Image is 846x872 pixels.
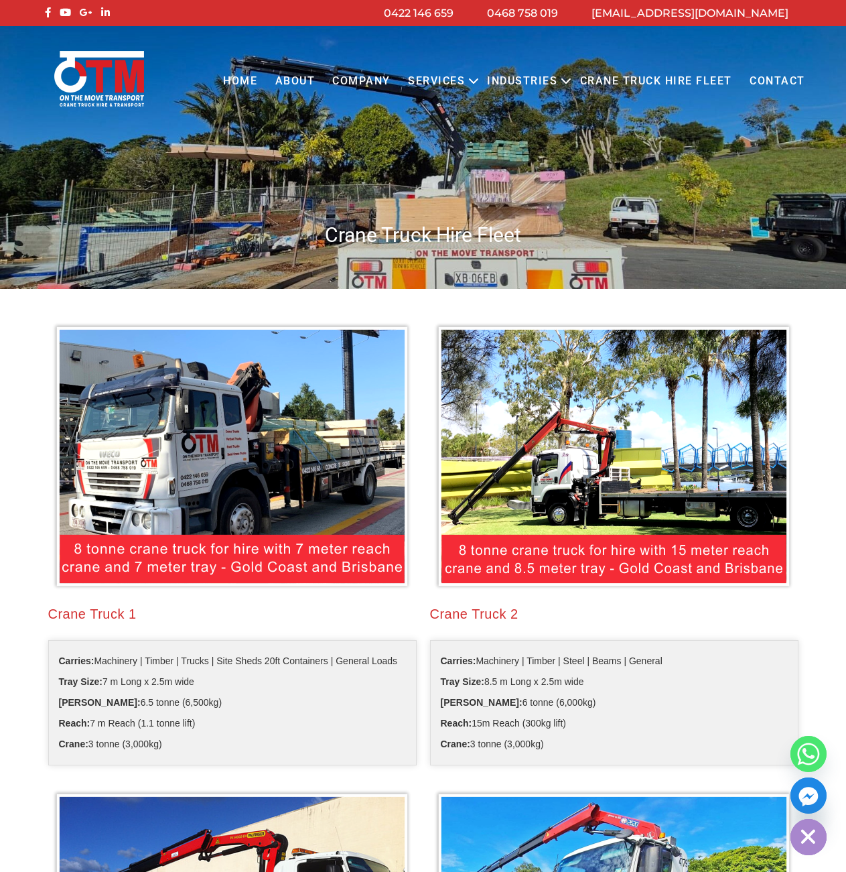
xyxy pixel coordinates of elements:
[48,605,417,623] h2: Crane Truck 1
[59,676,102,687] b: Tray Size:
[59,718,90,729] b: Reach:
[59,734,162,755] span: 3 tonne (3,000kg)
[59,739,88,749] b: Crane:
[741,63,814,100] a: Contact
[59,651,398,672] span: Machinery | Timber | Trucks | Site Sheds 20ft Containers | General Loads
[399,63,474,100] a: Services
[214,63,266,100] a: Home
[430,605,798,623] div: Crane Truck 2
[441,739,470,749] b: Crane:
[52,322,413,591] img: Truck Transport
[441,656,476,666] b: Carries:
[441,651,662,672] span: Machinery | Timber | Steel | Beams | General
[42,222,805,248] h1: Crane Truck Hire Fleet
[478,63,566,100] a: Industries
[266,63,324,100] a: About
[441,713,567,734] span: 15m Reach (300kg lift)
[59,713,196,734] span: 7 m Reach (1.1 tonne lift)
[591,7,788,19] a: [EMAIL_ADDRESS][DOMAIN_NAME]
[59,656,94,666] b: Carries:
[59,692,222,713] span: 6.5 tonne (6,500kg)
[441,734,544,755] span: 3 tonne (3,000kg)
[441,672,584,692] span: 8.5 m Long x 2.5m wide
[790,736,827,772] a: Whatsapp
[59,672,194,692] span: 7 m Long x 2.5m wide
[571,63,740,100] a: Crane Truck Hire Fleet
[441,718,472,729] b: Reach:
[441,692,596,713] span: 6 tonne (6,000kg)
[441,676,484,687] b: Tray Size:
[441,697,522,708] b: [PERSON_NAME]:
[790,777,827,814] a: Facebook_Messenger
[433,322,794,591] img: Crane Truck for Hire
[52,50,147,108] img: Otmtransport
[487,7,558,19] a: 0468 758 019
[384,7,453,19] a: 0422 146 659
[324,63,399,100] a: COMPANY
[59,697,141,708] b: [PERSON_NAME]:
